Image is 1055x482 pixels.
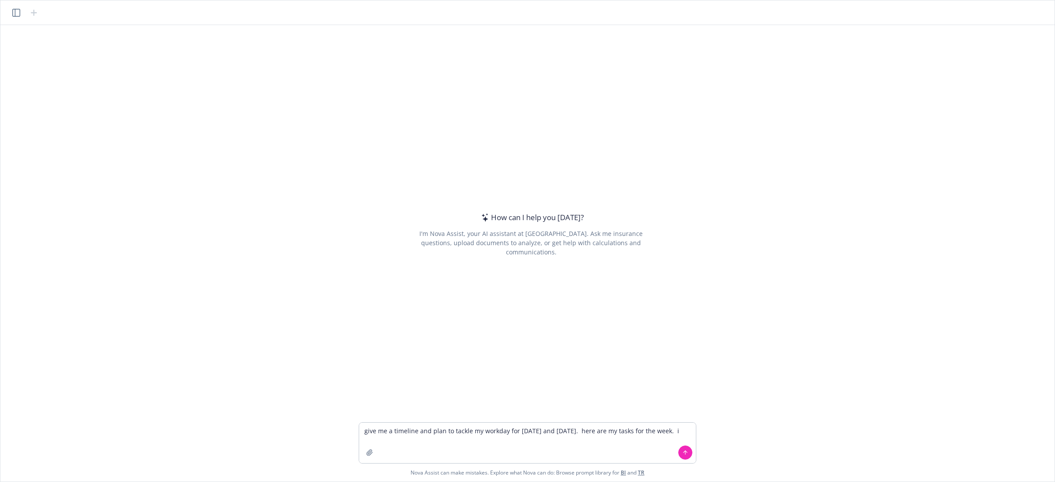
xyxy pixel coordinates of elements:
[621,469,626,476] a: BI
[411,464,644,482] span: Nova Assist can make mistakes. Explore what Nova can do: Browse prompt library for and
[407,229,655,257] div: I'm Nova Assist, your AI assistant at [GEOGRAPHIC_DATA]. Ask me insurance questions, upload docum...
[359,423,696,463] textarea: give me a timeline and plan to tackle my workday for [DATE] and [DATE]. here are my tasks for the...
[479,212,584,223] div: How can I help you [DATE]?
[638,469,644,476] a: TR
